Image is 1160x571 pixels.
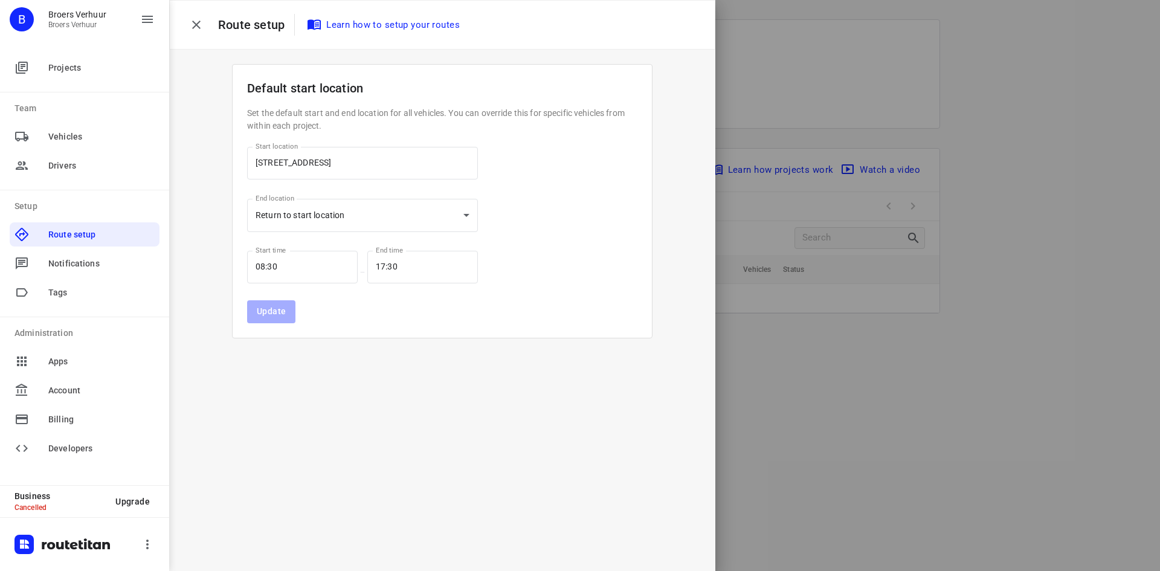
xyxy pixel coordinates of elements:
p: Team [14,102,159,115]
p: Administration [14,327,159,340]
span: Apps [48,355,155,368]
div: Return to start location [247,199,478,232]
p: Broers Verhuur [48,10,106,19]
span: Billing [48,413,155,426]
div: B [10,7,34,31]
span: Learn how to setup your routes [309,17,460,33]
span: Route setup [48,228,155,241]
p: Default start location [247,79,637,97]
p: Setup [14,200,159,213]
p: Business [14,491,106,501]
p: — [358,268,367,277]
span: Cancelled [14,503,47,512]
span: Vehicles [48,131,155,143]
span: Tags [48,286,155,299]
span: Account [48,384,155,397]
span: Projects [48,62,155,74]
p: Set the default start and end location for all vehicles. You can override this for specific vehic... [247,107,637,132]
a: Learn how to setup your routes [304,14,465,36]
p: Broers Verhuur [48,21,106,29]
span: Drivers [48,160,155,172]
p: Route setup [218,16,294,34]
span: Upgrade [115,497,150,506]
span: Notifications [48,257,155,270]
span: Developers [48,442,155,455]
